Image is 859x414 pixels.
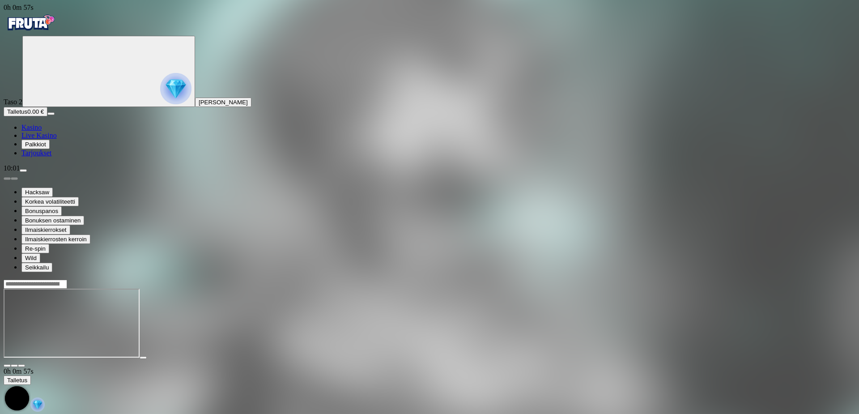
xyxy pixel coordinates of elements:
[4,177,11,180] button: prev slide
[11,177,18,180] button: next slide
[21,216,84,225] button: Bonuksen ostaminen
[160,73,191,104] img: reward progress
[7,108,27,115] span: Talletus
[199,99,248,106] span: [PERSON_NAME]
[25,141,46,148] span: Palkkiot
[11,364,18,367] button: chevron-down icon
[21,140,50,149] button: reward iconPalkkiot
[4,98,22,106] span: Taso 2
[25,217,81,224] span: Bonuksen ostaminen
[4,12,855,157] nav: Primary
[25,198,75,205] span: Korkea volatiliteetti
[47,112,55,115] button: menu
[4,12,57,34] img: Fruta
[4,289,140,358] iframe: Invictus
[21,149,51,157] a: gift-inverted iconTarjoukset
[25,226,67,233] span: Ilmaiskierrokset
[4,367,34,375] span: user session time
[21,253,40,263] button: Wild
[4,376,31,385] button: Talletus
[21,124,42,131] a: diamond iconKasino
[25,264,49,271] span: Seikkailu
[25,236,87,243] span: Ilmaiskierrosten kerroin
[21,206,62,216] button: Bonuspanos
[21,235,90,244] button: Ilmaiskierrosten kerroin
[21,124,42,131] span: Kasino
[195,98,251,107] button: [PERSON_NAME]
[21,132,57,139] span: Live Kasino
[18,364,25,367] button: fullscreen icon
[21,188,53,197] button: Hacksaw
[4,107,47,116] button: Talletusplus icon0.00 €
[4,280,67,289] input: Search
[22,36,195,107] button: reward progress
[21,197,79,206] button: Korkea volatiliteetti
[25,208,58,214] span: Bonuspanos
[21,263,52,272] button: Seikkailu
[4,367,855,414] div: Game menu
[7,377,27,384] span: Talletus
[21,149,51,157] span: Tarjoukset
[4,28,57,35] a: Fruta
[21,244,49,253] button: Re-spin
[140,356,147,359] button: play icon
[4,164,20,172] span: 10:01
[25,245,46,252] span: Re-spin
[30,397,45,412] img: reward-icon
[21,225,70,235] button: Ilmaiskierrokset
[27,108,44,115] span: 0.00 €
[20,169,27,172] button: menu
[4,4,34,11] span: user session time
[21,132,57,139] a: poker-chip iconLive Kasino
[25,189,49,196] span: Hacksaw
[4,364,11,367] button: close icon
[25,255,37,261] span: Wild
